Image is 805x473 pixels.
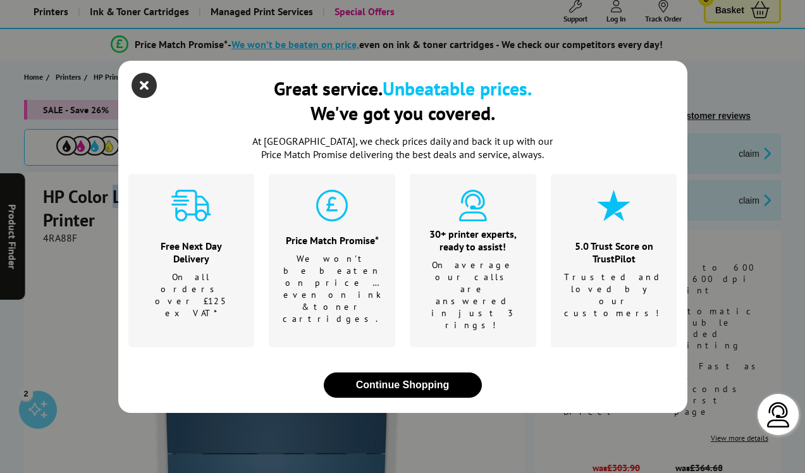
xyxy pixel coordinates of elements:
button: close modal [135,76,154,95]
div: 5.0 Trust Score on TrustPilot [564,240,663,265]
div: 30+ printer experts, ready to assist! [426,228,520,253]
p: At [GEOGRAPHIC_DATA], we check prices daily and back it up with our Price Match Promise deliverin... [245,135,561,161]
button: close modal [324,372,482,398]
p: On all orders over £125 ex VAT* [144,271,239,319]
img: user-headset-light.svg [766,402,791,427]
b: Unbeatable prices. [383,76,532,101]
p: On average our calls are answered in just 3 rings! [426,259,520,331]
div: Great service. We've got you covered. [274,76,532,125]
div: Free Next Day Delivery [144,240,239,265]
div: Price Match Promise* [283,234,381,247]
p: We won't be beaten on price …even on ink & toner cartridges. [283,253,381,325]
p: Trusted and loved by our customers! [564,271,663,319]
